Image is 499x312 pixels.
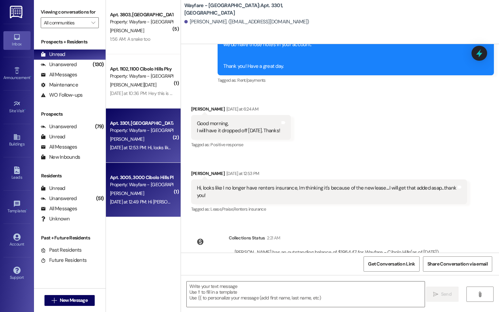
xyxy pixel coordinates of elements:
a: Account [3,231,31,250]
div: (51) [94,193,106,204]
span: Send [441,291,451,298]
div: Collections Status [229,234,265,241]
div: Tagged as: [191,204,467,214]
div: Residents [34,172,106,179]
span: Share Conversation via email [427,260,488,268]
div: Unread [41,185,65,192]
button: Get Conversation Link [364,256,419,272]
div: [DATE] at 6:24 AM [225,105,258,113]
div: Property: Wayfare - [GEOGRAPHIC_DATA] [110,73,173,80]
span: • [30,74,31,79]
span: Renters insurance [234,206,266,212]
div: Apt. 3005, 3000 Cibolo Hills Pky [110,174,173,181]
button: Share Conversation via email [423,256,492,272]
i:  [91,20,95,25]
a: Leads [3,164,31,183]
div: Apt. 3803, [GEOGRAPHIC_DATA] [110,11,173,18]
div: Future Residents [41,257,87,264]
div: Maintenance [41,81,78,89]
div: All Messages [41,143,77,151]
div: Unread [41,51,65,58]
div: Apt. 1102, 1100 Cibolo Hills Pky [110,65,173,73]
span: • [26,208,27,212]
input: All communities [44,17,88,28]
span: Praise , [222,206,234,212]
div: All Messages [41,71,77,78]
div: All Messages [41,205,77,212]
div: Unknown [41,215,70,222]
span: New Message [60,297,88,304]
a: Templates • [3,198,31,216]
div: 2:21 AM [265,234,280,241]
div: Unanswered [41,123,77,130]
span: [PERSON_NAME] [110,190,144,196]
div: (130) [91,59,105,70]
div: Unread [41,133,65,140]
div: Past Residents [41,247,82,254]
div: Tagged as: [191,140,291,150]
a: Site Visit • [3,98,31,116]
div: [PERSON_NAME]. ([EMAIL_ADDRESS][DOMAIN_NAME]) [184,18,309,25]
div: (79) [93,121,106,132]
div: Prospects + Residents [34,38,106,45]
span: Lease , [210,206,222,212]
button: New Message [44,295,95,306]
div: Property: Wayfare - [GEOGRAPHIC_DATA] [110,18,173,25]
button: Send [426,287,459,302]
div: [DATE] at 12:53 PM [225,170,259,177]
div: Hi, looks like I no longer have renters insurance, Im thinking it's because of the new lease....I... [197,184,457,199]
div: WO Follow-ups [41,92,82,99]
span: [PERSON_NAME] [110,136,144,142]
i:  [52,298,57,303]
div: [PERSON_NAME] [191,105,291,115]
div: [DATE] at 12:53 PM: Hi, looks like I no longer have renters insurance, Im thinking it's because o... [110,144,394,151]
label: Viewing conversations for [41,7,99,17]
span: [PERSON_NAME] [110,27,144,34]
div: Tagged as: [218,75,494,85]
div: Apt. 3301, [GEOGRAPHIC_DATA] [110,120,173,127]
div: Past + Future Residents [34,234,106,241]
div: [PERSON_NAME] has an outstanding balance of $1954.47 for Wayfare - Cibolo Hills (as of [DATE]) [235,249,439,256]
span: Rent/payments [237,77,266,83]
span: • [24,108,25,112]
div: [PERSON_NAME] [191,170,467,179]
div: Prospects [34,111,106,118]
div: Unanswered [41,195,77,202]
i:  [477,292,482,297]
a: Inbox [3,31,31,50]
div: [DATE] at 12:49 PM: Hi [PERSON_NAME] Is [PERSON_NAME] from 3005 Do you have my mailbox keys? When... [110,199,384,205]
div: Property: Wayfare - [GEOGRAPHIC_DATA] [110,181,173,188]
div: New Inbounds [41,154,80,161]
i:  [433,292,438,297]
img: ResiDesk Logo [10,6,24,18]
b: Wayfare - [GEOGRAPHIC_DATA]: Apt. 3301, [GEOGRAPHIC_DATA] [184,2,320,17]
a: Buildings [3,131,31,150]
a: Support [3,265,31,283]
div: Unanswered [41,61,77,68]
div: 1:56 AM: A snake too [110,36,150,42]
span: [PERSON_NAME][DATE] [110,82,156,88]
div: Property: Wayfare - [GEOGRAPHIC_DATA] [110,127,173,134]
span: Positive response [210,142,243,148]
span: Get Conversation Link [368,260,415,268]
div: Good morning, I will have it dropped off [DATE]. Thanks! [197,120,280,135]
